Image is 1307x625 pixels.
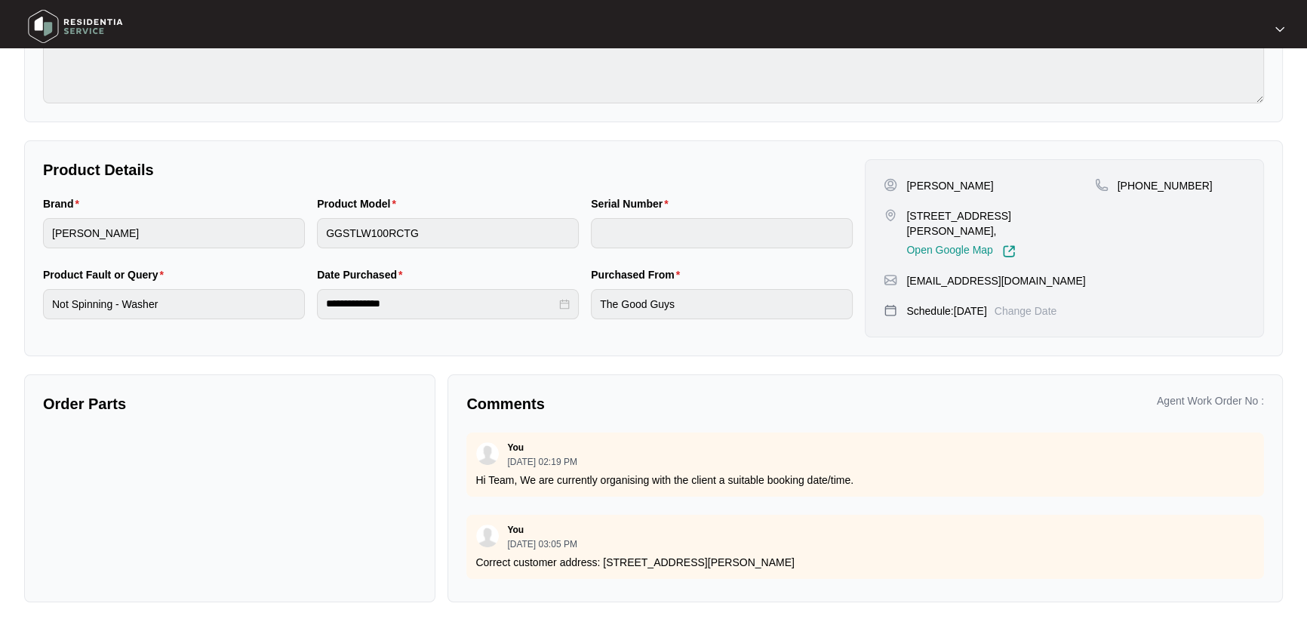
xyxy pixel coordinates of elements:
[317,267,408,282] label: Date Purchased
[906,303,986,319] p: Schedule: [DATE]
[884,178,897,192] img: user-pin
[476,525,499,547] img: user.svg
[1157,393,1264,408] p: Agent Work Order No :
[317,218,579,248] input: Product Model
[884,273,897,287] img: map-pin
[906,208,1094,239] p: [STREET_ADDRESS][PERSON_NAME],
[906,178,993,193] p: [PERSON_NAME]
[884,303,897,317] img: map-pin
[591,196,674,211] label: Serial Number
[1002,245,1016,258] img: Link-External
[43,218,305,248] input: Brand
[43,2,1264,103] textarea: Not spinning
[591,267,686,282] label: Purchased From
[475,555,1255,570] p: Correct customer address: [STREET_ADDRESS][PERSON_NAME]
[466,393,854,414] p: Comments
[43,393,417,414] p: Order Parts
[507,457,577,466] p: [DATE] 02:19 PM
[507,524,524,536] p: You
[1118,178,1213,193] p: [PHONE_NUMBER]
[326,296,556,312] input: Date Purchased
[1275,26,1284,33] img: dropdown arrow
[43,289,305,319] input: Product Fault or Query
[23,4,128,49] img: residentia service logo
[906,245,1015,258] a: Open Google Map
[43,267,170,282] label: Product Fault or Query
[476,442,499,465] img: user.svg
[317,196,402,211] label: Product Model
[43,159,853,180] p: Product Details
[884,208,897,222] img: map-pin
[475,473,1255,488] p: Hi Team, We are currently organising with the client a suitable booking date/time.
[591,218,853,248] input: Serial Number
[507,442,524,454] p: You
[507,540,577,549] p: [DATE] 03:05 PM
[43,196,85,211] label: Brand
[591,289,853,319] input: Purchased From
[1095,178,1109,192] img: map-pin
[906,273,1085,288] p: [EMAIL_ADDRESS][DOMAIN_NAME]
[995,303,1057,319] p: Change Date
